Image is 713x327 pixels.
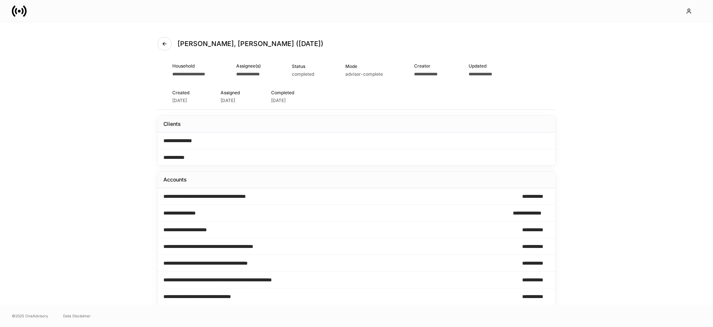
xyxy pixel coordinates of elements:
span: © 2025 OneAdvisory [12,313,48,319]
div: Accounts [163,176,187,183]
div: Status [292,63,314,70]
div: Assignee(s) [236,62,261,69]
div: Assigned [221,89,240,96]
div: [DATE] [221,98,235,104]
div: [DATE] [172,98,187,104]
a: Data Disclaimer [63,313,91,319]
div: Created [172,89,189,96]
h4: [PERSON_NAME], [PERSON_NAME] ([DATE]) [178,39,323,48]
div: Creator [414,62,437,69]
div: Mode [345,63,383,70]
div: advisor-complete [345,71,383,77]
div: Clients [163,120,181,128]
div: Updated [469,62,492,69]
div: Household [172,62,205,69]
div: [DATE] [271,98,286,104]
div: Completed [271,89,294,96]
div: completed [292,71,314,77]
